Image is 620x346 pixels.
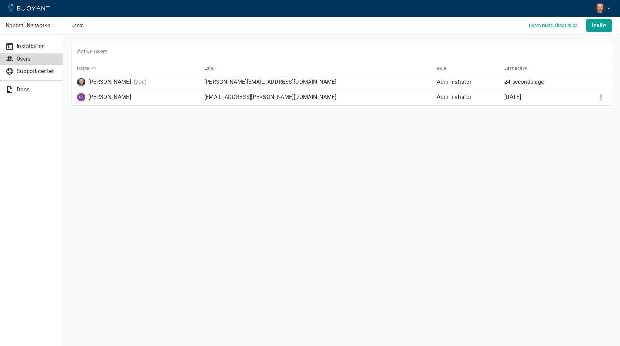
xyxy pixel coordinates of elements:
[77,93,85,101] img: natalino.picone@nozominetworks.com
[77,78,131,86] div: Luca Zacchetti
[77,65,99,71] span: Name
[77,93,131,101] div: Natalino Picone
[77,48,108,55] p: Active users
[526,22,581,28] a: Learn more about roles
[586,19,612,32] button: Invite
[17,68,58,75] p: Support center
[77,65,90,71] h5: Name
[17,43,58,50] p: Installation
[204,94,432,101] p: [EMAIL_ADDRESS][PERSON_NAME][DOMAIN_NAME]
[504,79,544,85] relative-time: 24 seconds ago
[204,79,432,85] p: [PERSON_NAME][EMAIL_ADDRESS][DOMAIN_NAME]
[134,79,147,85] p: (you)
[526,20,581,31] button: Learn more about roles
[6,22,58,29] p: Nozomi Networks
[437,65,446,71] h5: Role
[77,78,85,86] img: luca.zacchetti@nozominetworks.com
[504,65,527,71] h5: Last active
[437,94,499,101] p: Administrator
[504,94,521,100] span: Tue, 02 Sep 2025 09:37:01 CEST / Tue, 02 Sep 2025 07:37:01 UTC
[204,65,216,71] h5: Email
[592,22,606,29] h4: Invite
[437,79,499,85] p: Administrator
[596,92,606,102] button: More
[88,79,131,85] p: [PERSON_NAME]
[504,94,521,100] relative-time: [DATE]
[72,17,92,34] span: Users
[595,3,606,14] img: Luca Zacchetti
[204,65,225,71] span: Email
[17,55,58,62] p: Users
[437,65,455,71] span: Role
[17,86,58,93] p: Docs
[504,79,544,85] span: Thu, 11 Sep 2025 07:00:04 CEST / Thu, 11 Sep 2025 05:00:04 UTC
[504,65,536,71] span: Last active
[529,23,578,28] h5: Learn more about roles
[88,94,131,101] p: [PERSON_NAME]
